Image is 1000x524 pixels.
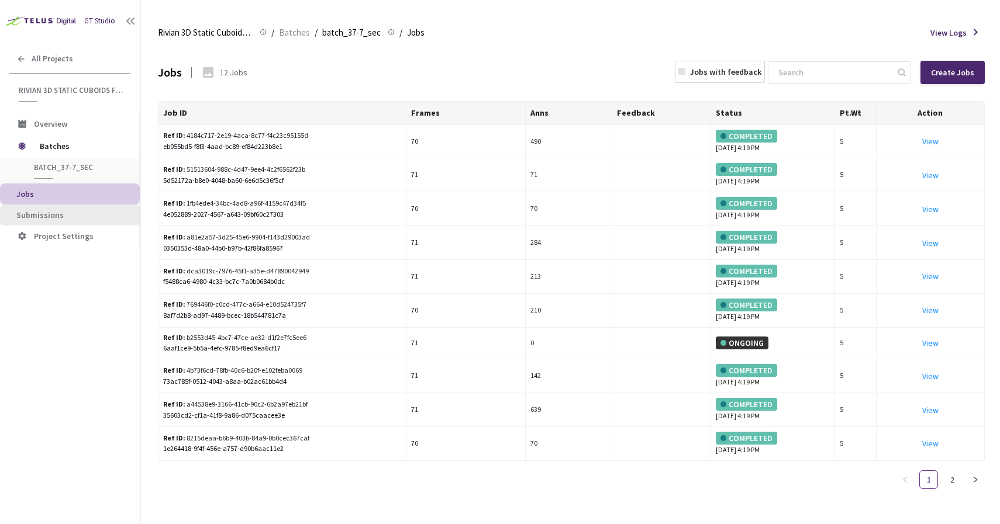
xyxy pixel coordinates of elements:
[271,26,274,40] li: /
[163,243,401,254] div: 0350353d-48a0-44b0-b97b-42f86fa85967
[716,231,830,255] div: [DATE] 4:19 PM
[716,163,777,176] div: COMPLETED
[406,158,526,192] td: 71
[84,15,115,27] div: GT Studio
[315,26,318,40] li: /
[406,393,526,427] td: 71
[922,204,939,214] a: View
[612,102,712,125] th: Feedback
[922,136,939,147] a: View
[526,192,612,226] td: 70
[163,399,313,410] div: a44538e9-3166-41cb-90c2-6b2a97eb21bf
[716,299,830,322] div: [DATE] 4:19 PM
[716,432,830,456] div: [DATE] 4:19 PM
[716,364,777,377] div: COMPLETED
[526,260,612,294] td: 213
[922,271,939,282] a: View
[406,102,526,125] th: Frames
[163,198,313,209] div: 1fb4ede4-34bc-4ad8-a96f-4159c47d34f5
[163,131,185,140] b: Ref ID:
[711,102,835,125] th: Status
[716,130,830,154] div: [DATE] 4:19 PM
[835,158,877,192] td: 5
[716,197,777,210] div: COMPLETED
[835,393,877,427] td: 5
[930,26,967,39] span: View Logs
[943,470,961,489] li: 2
[526,294,612,328] td: 210
[526,158,612,192] td: 71
[163,332,313,343] div: b2553d45-4bc7-47ce-ae32-d1f2e7fc5ee6
[163,232,185,241] b: Ref ID:
[526,125,612,159] td: 490
[163,232,313,243] div: a81e2a57-3d25-45e6-9904-f143d29003ad
[716,432,777,445] div: COMPLETED
[407,26,425,40] span: Jobs
[163,165,185,173] b: Ref ID:
[406,427,526,461] td: 70
[526,328,612,360] td: 0
[163,343,401,354] div: 6aaf1ce9-5b5a-4efc-9785-f8ed9ea6cf17
[526,102,612,125] th: Anns
[163,376,401,387] div: 73ac785f-0512-4043-a8aa-b02ac61bb4d4
[163,209,401,220] div: 4e052889-2027-4567-a643-09bf60c27303
[163,310,401,321] div: 8af7d2b8-ad97-4489-bcec-18b544781c7a
[220,66,247,79] div: 12 Jobs
[922,305,939,315] a: View
[931,68,974,77] div: Create Jobs
[163,400,185,408] b: Ref ID:
[922,238,939,248] a: View
[163,266,185,275] b: Ref ID:
[526,427,612,461] td: 70
[716,364,830,388] div: [DATE] 4:19 PM
[716,265,830,289] div: [DATE] 4:19 PM
[716,197,830,221] div: [DATE] 4:19 PM
[919,470,938,489] li: 1
[277,26,312,39] a: Batches
[163,433,313,444] div: 8215deaa-b6b9-403b-84a9-0b0cec367caf
[158,63,182,81] div: Jobs
[716,130,777,143] div: COMPLETED
[920,471,937,488] a: 1
[406,294,526,328] td: 70
[922,405,939,415] a: View
[32,54,73,64] span: All Projects
[716,299,777,311] div: COMPLETED
[406,359,526,393] td: 71
[163,164,313,175] div: 51513604-988c-4d47-9ee4-4c2f6562f23b
[163,299,313,310] div: 769446f0-c0cd-477c-a664-e10d524735f7
[835,294,877,328] td: 5
[163,433,185,442] b: Ref ID:
[922,338,939,348] a: View
[835,125,877,159] td: 5
[34,162,120,172] span: batch_37-7_sec
[34,119,67,129] span: Overview
[322,26,381,40] span: batch_37-7_sec
[16,210,64,220] span: Submissions
[163,141,401,152] div: eb055bd5-f8f3-4aad-bc89-ef84d223b8e1
[163,300,185,308] b: Ref ID:
[163,276,401,287] div: f5488ca6-4980-4c33-bc7c-7a0b0684b0dc
[902,476,909,483] span: left
[163,199,185,207] b: Ref ID:
[163,266,313,277] div: dca3019c-7976-45f1-a35e-d47890042949
[19,85,123,95] span: Rivian 3D Static Cuboids fixed[2024-25]
[896,470,915,489] li: Previous Page
[163,333,185,342] b: Ref ID:
[279,26,310,40] span: Batches
[406,192,526,226] td: 70
[690,65,761,78] div: Jobs with feedback
[158,26,253,40] span: Rivian 3D Static Cuboids fixed[2024-25]
[922,371,939,381] a: View
[877,102,985,125] th: Action
[163,365,313,376] div: 4b73f6cd-78fb-40c6-b20f-e102feba0069
[526,393,612,427] td: 639
[406,125,526,159] td: 70
[163,130,313,141] div: 4184c717-2e19-4aca-8c77-f4c23c95155d
[163,443,401,454] div: 1e264418-9f4f-456e-a757-d90b6aac11e2
[835,226,877,260] td: 5
[835,427,877,461] td: 5
[716,336,768,349] div: ONGOING
[158,102,406,125] th: Job ID
[943,471,961,488] a: 2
